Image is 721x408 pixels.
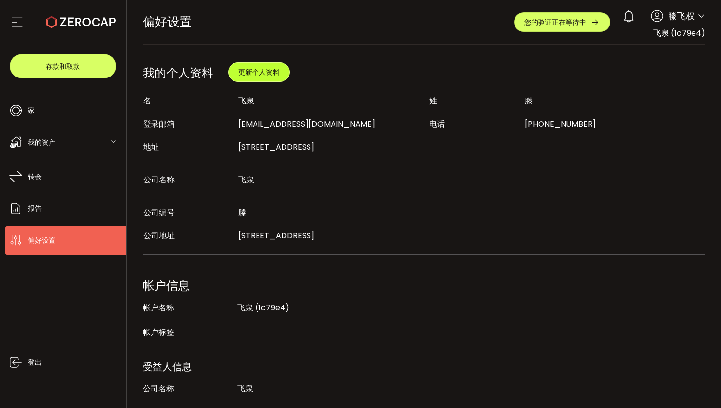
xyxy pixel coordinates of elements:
font: 偏好设置 [28,235,55,245]
font: 飞泉 [238,174,254,185]
font: 家 [28,105,35,115]
button: 存款和取款 [10,54,116,78]
font: 公司名称 [143,174,175,185]
font: 更新个人资料 [238,67,280,77]
font: 滕 [238,207,246,218]
font: [STREET_ADDRESS] [238,141,314,153]
font: 公司名称 [143,383,174,394]
font: 飞泉 (1c79e4) [653,27,705,39]
font: [EMAIL_ADDRESS][DOMAIN_NAME] [238,118,375,129]
font: [STREET_ADDRESS] [238,230,314,241]
font: 帐户标签 [143,327,174,338]
font: 滕飞权 [668,10,695,22]
iframe: 聊天小部件 [672,361,721,408]
font: 转会 [28,172,42,181]
font: 帐户名称 [143,302,174,313]
font: 受益人信息 [143,360,192,374]
font: 地址 [143,141,159,153]
font: 公司地址 [143,230,175,241]
font: 帐户信息 [143,278,190,294]
font: 飞泉 [237,383,253,394]
font: 飞泉 [238,95,254,106]
font: 偏好设置 [143,13,192,30]
font: 电话 [429,118,445,129]
font: 公司编号 [143,207,175,218]
font: 您的验证正在等待中 [524,17,586,27]
font: 姓 [429,95,437,106]
font: 我的个人资料 [143,65,213,81]
font: 存款和取款 [46,61,80,71]
font: 飞泉 (1c79e4) [237,302,289,313]
font: 名 [143,95,151,106]
button: 更新个人资料 [228,62,290,82]
font: 登录邮箱 [143,118,175,129]
font: 报告 [28,204,42,213]
font: 我的资产 [28,137,55,147]
font: 滕 [525,95,533,106]
button: 您的验证正在等待中 [514,12,610,32]
font: [PHONE_NUMBER] [525,118,596,129]
font: 登出 [28,357,42,367]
